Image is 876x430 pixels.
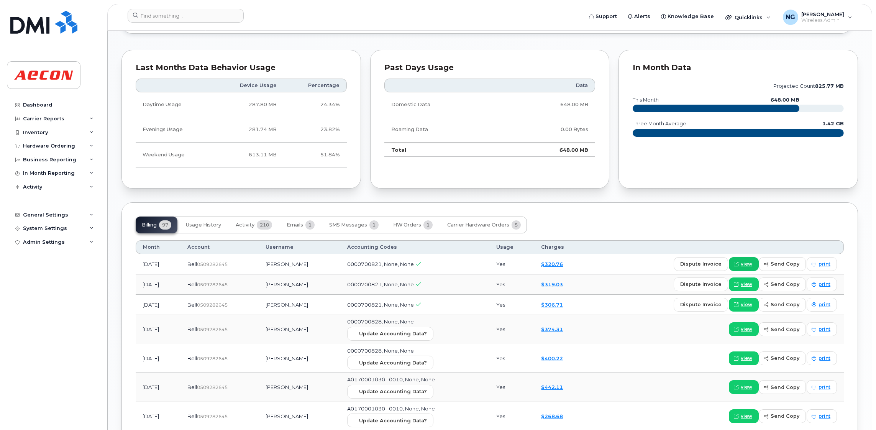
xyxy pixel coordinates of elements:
[347,414,433,427] button: Update Accounting Data?
[359,330,427,337] span: Update Accounting Data?
[359,417,427,424] span: Update Accounting Data?
[197,356,228,361] span: 0509282645
[759,351,806,365] button: send copy
[136,143,347,167] tr: Friday from 6:00pm to Monday 8:00am
[187,326,197,332] span: Bell
[778,10,858,25] div: Nicole Guida
[801,11,844,17] span: [PERSON_NAME]
[807,409,837,423] a: print
[340,240,489,254] th: Accounting Codes
[541,413,563,419] a: $268.68
[512,220,521,230] span: 5
[819,281,830,288] span: print
[634,13,650,20] span: Alerts
[807,298,837,312] a: print
[633,64,844,72] div: In Month Data
[136,373,180,402] td: [DATE]
[668,13,714,20] span: Knowledge Base
[369,220,379,230] span: 1
[729,409,759,423] a: view
[819,261,830,268] span: print
[656,9,719,24] a: Knowledge Base
[822,121,844,126] text: 1.42 GB
[501,92,595,117] td: 648.00 MB
[541,302,563,308] a: $306.71
[136,117,213,142] td: Evenings Usage
[807,257,837,271] a: print
[384,64,595,72] div: Past Days Usage
[680,281,722,288] span: dispute invoice
[136,92,213,117] td: Daytime Usage
[329,222,367,228] span: SMS Messages
[759,409,806,423] button: send copy
[729,257,759,271] a: view
[541,355,563,361] a: $400.22
[197,302,228,308] span: 0509282645
[741,261,752,268] span: view
[489,274,534,295] td: Yes
[501,117,595,142] td: 0.00 Bytes
[136,295,180,315] td: [DATE]
[359,359,427,366] span: Update Accounting Data?
[489,373,534,402] td: Yes
[771,355,799,362] span: send copy
[741,413,752,420] span: view
[759,322,806,336] button: send copy
[347,376,435,382] span: A0170001030--0010, None, None
[136,117,347,142] tr: Weekdays from 6:00pm to 8:00am
[393,222,421,228] span: HW Orders
[741,281,752,288] span: view
[128,9,244,23] input: Find something...
[819,355,830,362] span: print
[729,351,759,365] a: view
[489,344,534,373] td: Yes
[584,9,622,24] a: Support
[213,79,284,92] th: Device Usage
[815,83,844,89] tspan: 825.77 MB
[541,261,563,267] a: $320.76
[771,412,799,420] span: send copy
[284,79,347,92] th: Percentage
[534,240,587,254] th: Charges
[136,315,180,344] td: [DATE]
[213,92,284,117] td: 287.80 MB
[807,380,837,394] a: print
[305,220,315,230] span: 1
[284,92,347,117] td: 24.34%
[595,13,617,20] span: Support
[259,344,340,373] td: [PERSON_NAME]
[259,315,340,344] td: [PERSON_NAME]
[632,121,686,126] text: three month average
[741,384,752,391] span: view
[729,322,759,336] a: view
[259,373,340,402] td: [PERSON_NAME]
[347,318,414,325] span: 0000700828, None, None
[771,326,799,333] span: send copy
[735,14,763,20] span: Quicklinks
[771,384,799,391] span: send copy
[347,405,435,412] span: A0170001030--0010, None, None
[186,222,221,228] span: Usage History
[136,254,180,274] td: [DATE]
[384,117,501,142] td: Roaming Data
[197,261,228,267] span: 0509282645
[187,413,197,419] span: Bell
[541,384,563,390] a: $442.11
[136,344,180,373] td: [DATE]
[236,222,254,228] span: Activity
[489,240,534,254] th: Usage
[771,281,799,288] span: send copy
[759,277,806,291] button: send copy
[257,220,272,230] span: 210
[136,64,347,72] div: Last Months Data Behavior Usage
[197,327,228,332] span: 0509282645
[489,295,534,315] td: Yes
[347,348,414,354] span: 0000700828, None, None
[489,315,534,344] td: Yes
[771,301,799,308] span: send copy
[680,301,722,308] span: dispute invoice
[423,220,433,230] span: 1
[541,326,563,332] a: $374.31
[197,384,228,390] span: 0509282645
[187,384,197,390] span: Bell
